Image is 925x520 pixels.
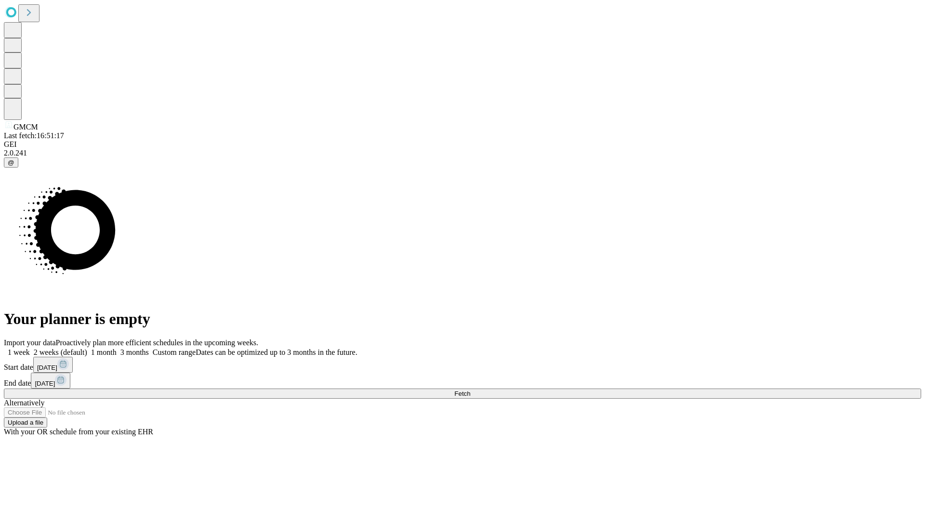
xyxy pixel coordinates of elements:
[4,389,921,399] button: Fetch
[56,338,258,347] span: Proactively plan more efficient schedules in the upcoming weeks.
[35,380,55,387] span: [DATE]
[33,357,73,373] button: [DATE]
[4,373,921,389] div: End date
[196,348,357,356] span: Dates can be optimized up to 3 months in the future.
[4,149,921,157] div: 2.0.241
[4,417,47,428] button: Upload a file
[8,159,14,166] span: @
[153,348,196,356] span: Custom range
[4,140,921,149] div: GEI
[13,123,38,131] span: GMCM
[4,338,56,347] span: Import your data
[120,348,149,356] span: 3 months
[4,131,64,140] span: Last fetch: 16:51:17
[4,399,44,407] span: Alternatively
[4,310,921,328] h1: Your planner is empty
[31,373,70,389] button: [DATE]
[4,357,921,373] div: Start date
[37,364,57,371] span: [DATE]
[4,428,153,436] span: With your OR schedule from your existing EHR
[8,348,30,356] span: 1 week
[34,348,87,356] span: 2 weeks (default)
[454,390,470,397] span: Fetch
[4,157,18,168] button: @
[91,348,117,356] span: 1 month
